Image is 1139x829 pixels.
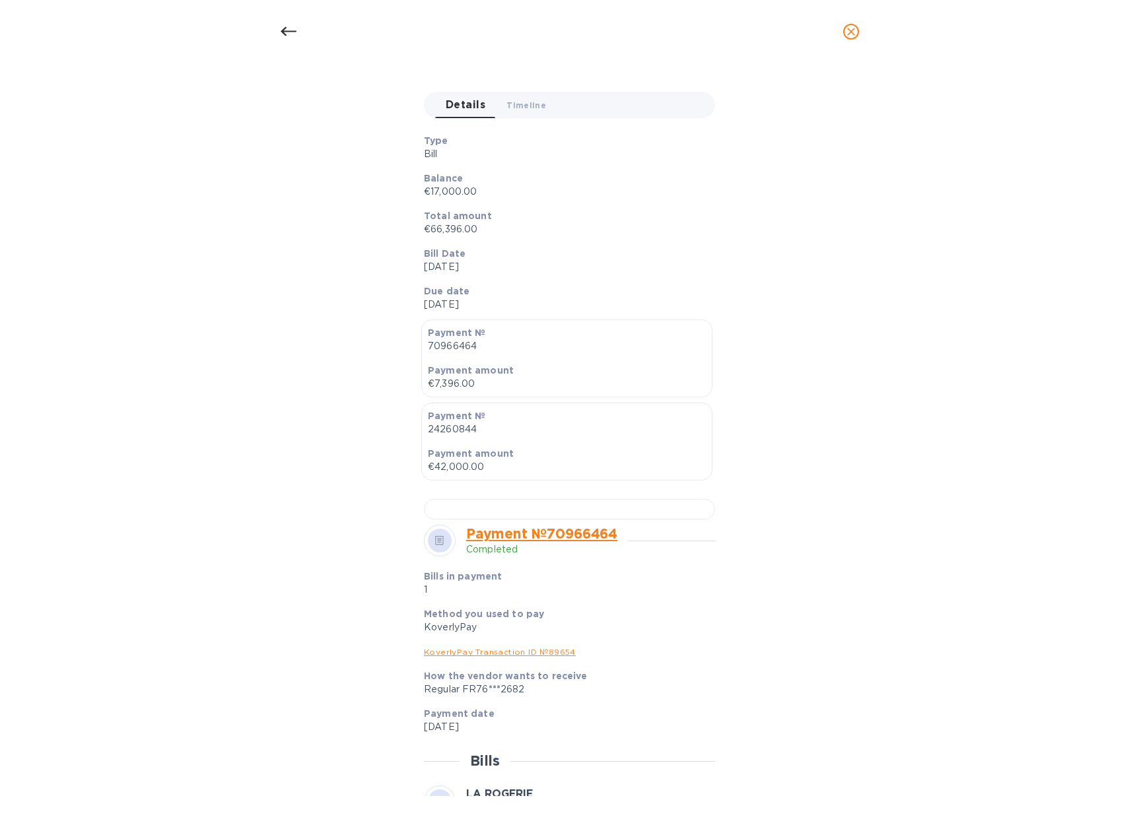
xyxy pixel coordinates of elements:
p: €42,000.00 [428,460,706,474]
p: [DATE] [424,720,705,734]
p: €7,396.00 [428,377,706,391]
p: [DATE] [424,260,705,274]
h2: Bills [470,752,500,769]
b: LA ROGERIE [466,787,533,800]
a: Payment № 70966464 [466,525,617,542]
b: How the vendor wants to receive [424,671,588,681]
b: Due date [424,286,469,296]
p: Bill [424,147,705,161]
p: 1 [424,583,611,597]
p: 70966464 [428,339,706,353]
b: Payment amount [428,448,514,459]
span: Details [446,96,485,114]
b: LR [434,796,446,806]
b: Balance [424,173,463,183]
p: €66,396.00 [424,222,705,236]
span: Timeline [506,98,546,112]
p: Completed [466,543,617,556]
b: Type [424,135,448,146]
a: KoverlyPay Transaction ID № 89654 [424,647,576,657]
b: Bill Date [424,248,466,259]
b: Payment № [428,327,485,338]
b: Bills in payment [424,571,502,581]
button: close [835,16,867,48]
b: Payment № [428,411,485,421]
b: Method you used to pay [424,609,544,619]
b: Payment date [424,708,495,719]
p: €17,000.00 [424,185,705,199]
b: Total amount [424,211,492,221]
p: 24260844 [428,422,706,436]
b: Payment amount [428,365,514,376]
div: Regular FR76***2682 [424,682,705,696]
div: KoverlyPay [424,620,705,634]
p: [DATE] [424,298,705,312]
